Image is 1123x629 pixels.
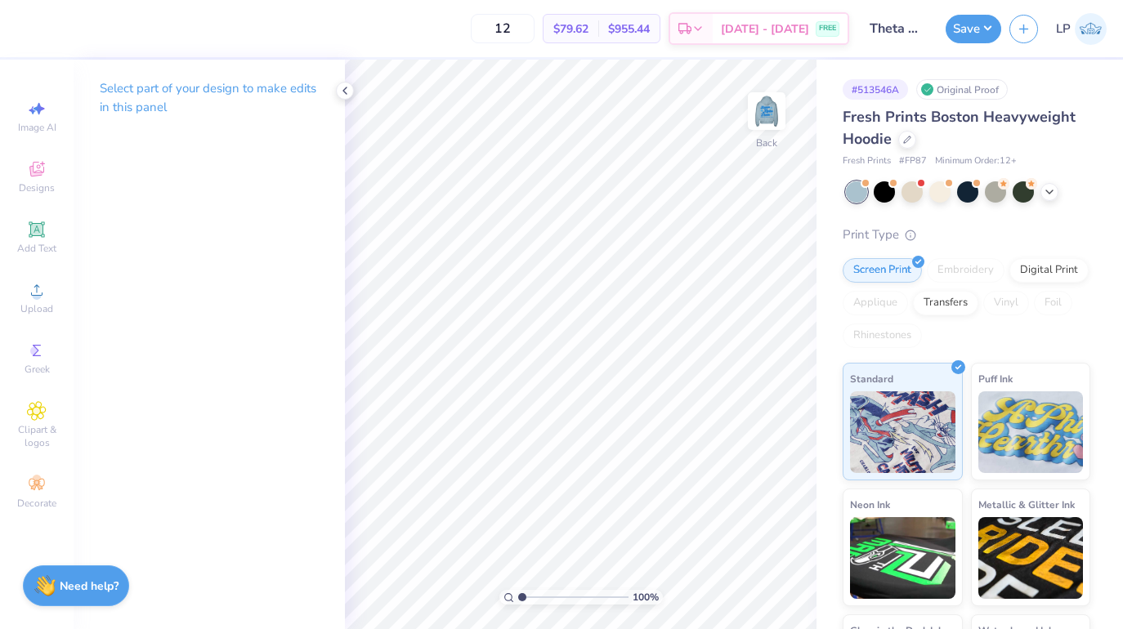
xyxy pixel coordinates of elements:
[850,391,955,473] img: Standard
[946,15,1001,43] button: Save
[19,181,55,194] span: Designs
[843,258,922,283] div: Screen Print
[983,291,1029,315] div: Vinyl
[1034,291,1072,315] div: Foil
[913,291,978,315] div: Transfers
[1056,20,1071,38] span: LP
[916,79,1008,100] div: Original Proof
[978,370,1013,387] span: Puff Ink
[843,291,908,315] div: Applique
[20,302,53,315] span: Upload
[843,323,922,348] div: Rhinestones
[935,154,1017,168] span: Minimum Order: 12 +
[978,496,1075,513] span: Metallic & Glitter Ink
[553,20,588,38] span: $79.62
[1075,13,1107,45] img: Lila Parker
[843,154,891,168] span: Fresh Prints
[471,14,535,43] input: – –
[843,79,908,100] div: # 513546A
[608,20,650,38] span: $955.44
[756,136,777,150] div: Back
[927,258,1004,283] div: Embroidery
[17,242,56,255] span: Add Text
[8,423,65,449] span: Clipart & logos
[899,154,927,168] span: # FP87
[843,107,1076,149] span: Fresh Prints Boston Heavyweight Hoodie
[100,79,319,117] p: Select part of your design to make edits in this panel
[843,225,1090,244] div: Print Type
[18,121,56,134] span: Image AI
[850,370,893,387] span: Standard
[850,496,890,513] span: Neon Ink
[25,363,50,376] span: Greek
[819,23,836,34] span: FREE
[857,12,937,45] input: Untitled Design
[721,20,809,38] span: [DATE] - [DATE]
[978,517,1084,599] img: Metallic & Glitter Ink
[633,590,659,604] span: 100 %
[60,578,119,594] strong: Need help?
[750,95,783,127] img: Back
[850,517,955,599] img: Neon Ink
[978,391,1084,473] img: Puff Ink
[1056,13,1107,45] a: LP
[1009,258,1089,283] div: Digital Print
[17,497,56,510] span: Decorate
